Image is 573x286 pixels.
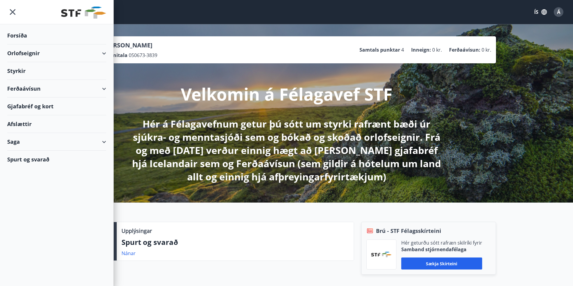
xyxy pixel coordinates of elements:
p: Spurt og svarað [122,237,349,247]
p: Kennitala [104,52,128,59]
div: Gjafabréf og kort [7,98,106,115]
p: [PERSON_NAME] [104,41,157,50]
button: ÍS [531,7,550,17]
span: Á [557,9,560,15]
p: Upplýsingar [122,227,152,235]
span: 0 kr. [432,47,442,53]
div: Styrkir [7,62,106,80]
a: Nánar [122,250,136,257]
p: Hér á Félagavefnum getur þú sótt um styrki rafrænt bæði úr sjúkra- og menntasjóði sem og bókað og... [128,117,445,183]
p: Samband stjórnendafélaga [401,246,482,253]
div: Orlofseignir [7,44,106,62]
span: 0 kr. [482,47,491,53]
span: 050673-3839 [129,52,157,59]
p: Samtals punktar [359,47,400,53]
button: Sækja skírteini [401,257,482,269]
p: Inneign : [411,47,431,53]
button: menu [7,7,18,17]
img: union_logo [61,7,106,19]
p: Velkomin á Félagavef STF [181,83,393,105]
div: Afslættir [7,115,106,133]
span: 4 [401,47,404,53]
img: vjCaq2fThgY3EUYqSgpjEiBg6WP39ov69hlhuPVN.png [371,252,392,257]
p: Ferðaávísun : [449,47,480,53]
span: Brú - STF Félagsskírteini [376,227,441,235]
div: Forsíða [7,27,106,44]
div: Saga [7,133,106,151]
div: Spurt og svarað [7,151,106,168]
p: Hér geturðu sótt rafræn skilríki fyrir [401,239,482,246]
button: Á [551,5,566,19]
div: Ferðaávísun [7,80,106,98]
